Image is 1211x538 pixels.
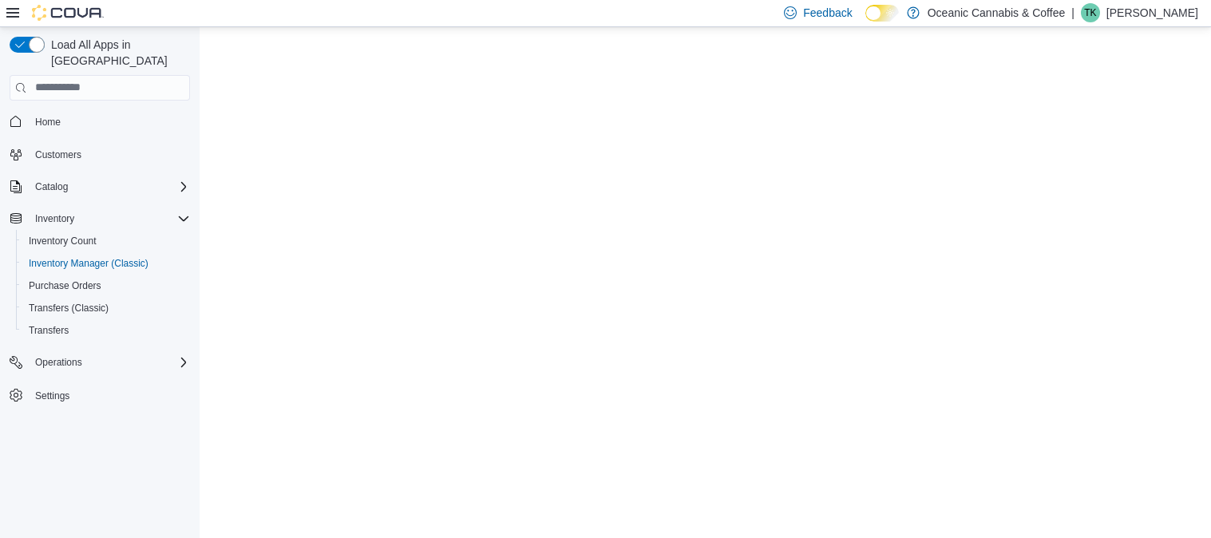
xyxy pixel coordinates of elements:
[22,231,103,251] a: Inventory Count
[35,390,69,402] span: Settings
[35,180,68,193] span: Catalog
[35,212,74,225] span: Inventory
[16,297,196,319] button: Transfers (Classic)
[1081,3,1100,22] div: TJ Kearley
[3,383,196,406] button: Settings
[803,5,852,21] span: Feedback
[35,116,61,129] span: Home
[29,386,76,405] a: Settings
[3,110,196,133] button: Home
[32,5,104,21] img: Cova
[16,230,196,252] button: Inventory Count
[16,275,196,297] button: Purchase Orders
[29,385,190,405] span: Settings
[3,351,196,374] button: Operations
[22,299,115,318] a: Transfers (Classic)
[1071,3,1074,22] p: |
[22,254,155,273] a: Inventory Manager (Classic)
[29,145,88,164] a: Customers
[3,208,196,230] button: Inventory
[22,321,190,340] span: Transfers
[29,279,101,292] span: Purchase Orders
[865,5,899,22] input: Dark Mode
[22,276,190,295] span: Purchase Orders
[22,231,190,251] span: Inventory Count
[35,148,81,161] span: Customers
[29,144,190,164] span: Customers
[29,257,148,270] span: Inventory Manager (Classic)
[3,143,196,166] button: Customers
[16,319,196,342] button: Transfers
[29,209,81,228] button: Inventory
[29,177,190,196] span: Catalog
[29,353,190,372] span: Operations
[928,3,1066,22] p: Oceanic Cannabis & Coffee
[35,356,82,369] span: Operations
[1106,3,1198,22] p: [PERSON_NAME]
[29,113,67,132] a: Home
[29,235,97,247] span: Inventory Count
[29,302,109,314] span: Transfers (Classic)
[29,177,74,196] button: Catalog
[16,252,196,275] button: Inventory Manager (Classic)
[3,176,196,198] button: Catalog
[22,321,75,340] a: Transfers
[22,299,190,318] span: Transfers (Classic)
[29,209,190,228] span: Inventory
[45,37,190,69] span: Load All Apps in [GEOGRAPHIC_DATA]
[10,104,190,449] nav: Complex example
[1084,3,1096,22] span: TK
[29,324,69,337] span: Transfers
[22,276,108,295] a: Purchase Orders
[29,112,190,132] span: Home
[29,353,89,372] button: Operations
[22,254,190,273] span: Inventory Manager (Classic)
